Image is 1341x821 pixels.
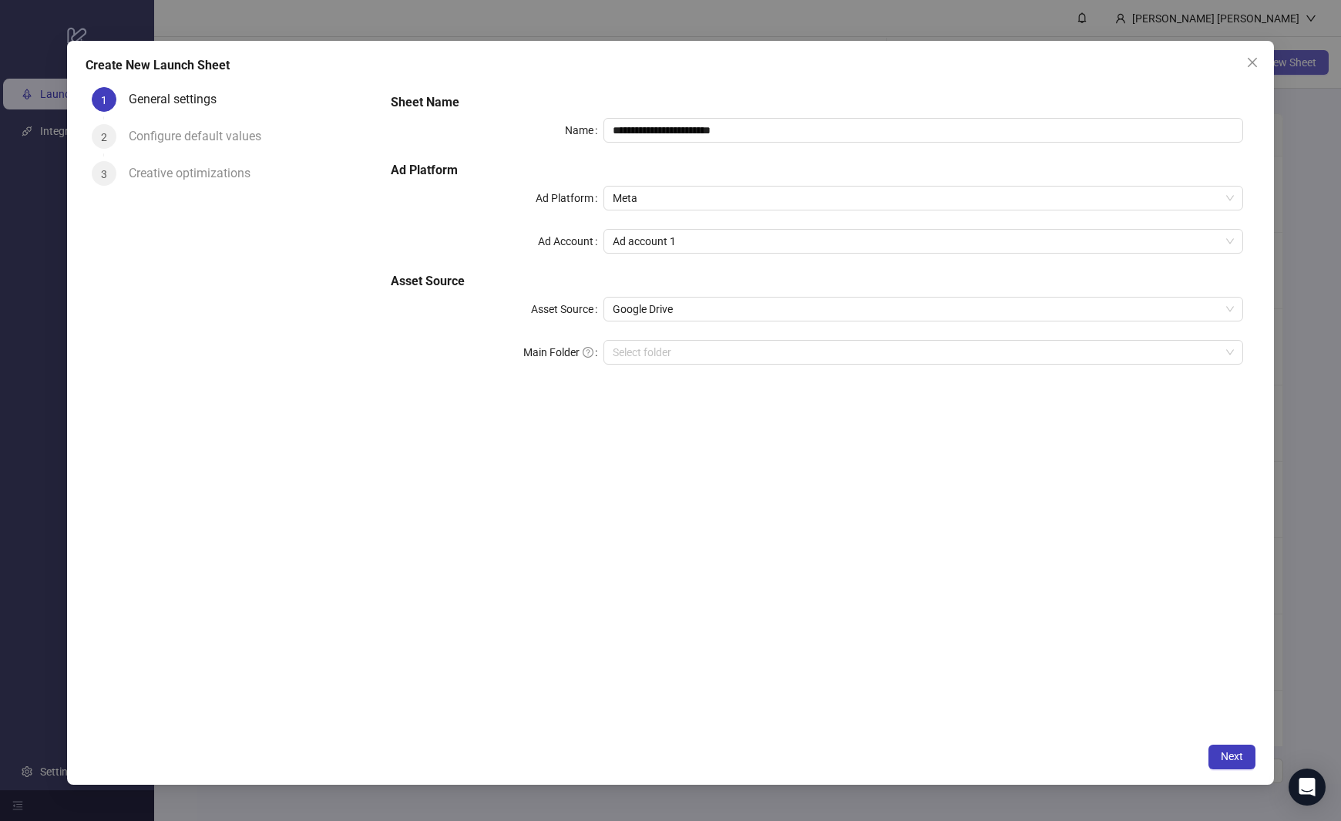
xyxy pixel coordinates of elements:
label: Asset Source [531,297,603,321]
span: Meta [613,187,1234,210]
span: Ad account 1 [613,230,1234,253]
div: Create New Launch Sheet [86,56,1255,75]
span: Google Drive [613,298,1234,321]
span: Next [1221,751,1243,763]
div: Open Intercom Messenger [1289,769,1326,806]
label: Ad Account [538,229,603,254]
div: General settings [129,87,229,112]
span: 2 [101,131,107,143]
div: Configure default values [129,124,274,149]
label: Name [565,118,603,143]
span: 3 [101,168,107,180]
span: close [1246,56,1259,69]
span: question-circle [583,347,593,358]
span: 1 [101,94,107,106]
h5: Sheet Name [391,93,1244,112]
h5: Ad Platform [391,161,1244,180]
button: Close [1240,50,1265,75]
h5: Asset Source [391,272,1244,291]
label: Main Folder [523,340,603,365]
input: Name [603,118,1243,143]
div: Creative optimizations [129,161,263,186]
label: Ad Platform [536,186,603,210]
button: Next [1208,745,1255,769]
